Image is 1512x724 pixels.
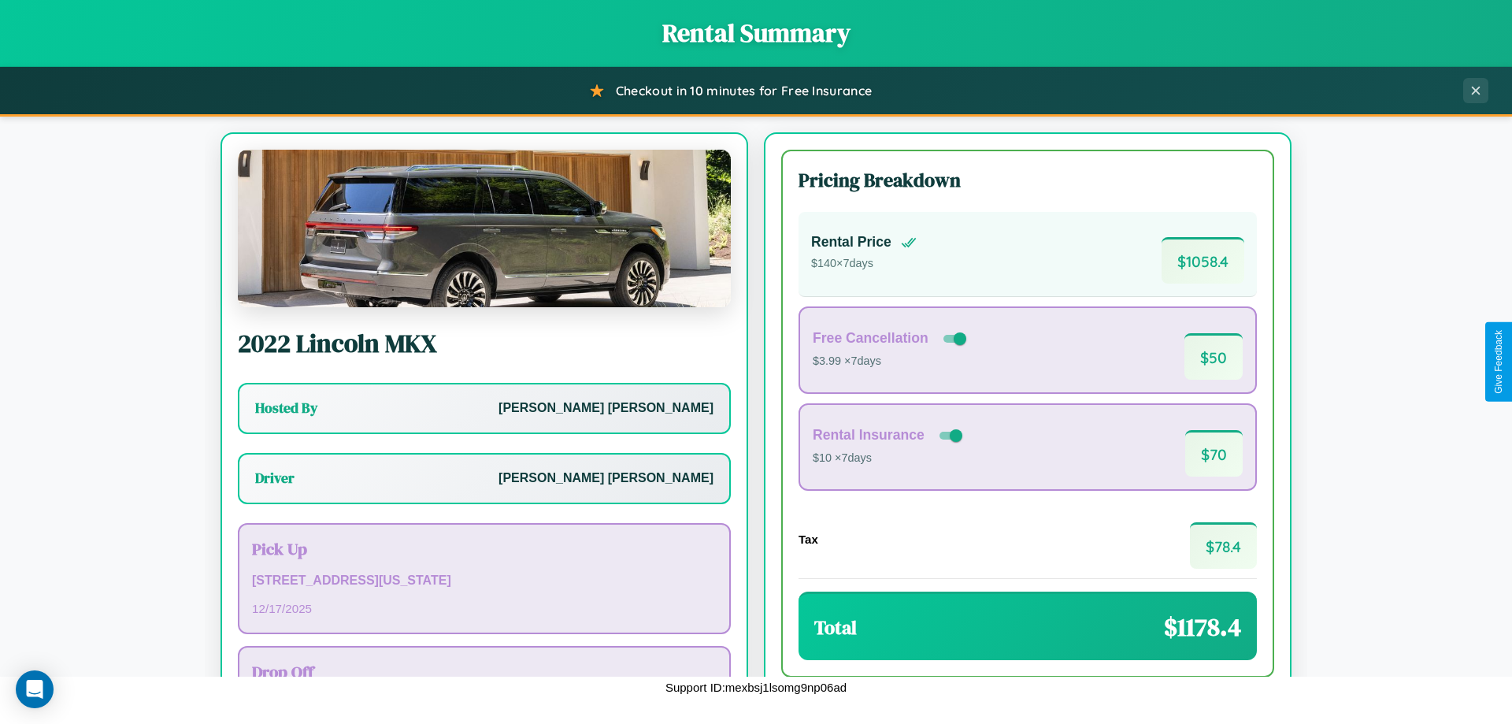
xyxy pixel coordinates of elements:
div: Open Intercom Messenger [16,670,54,708]
h4: Free Cancellation [813,330,928,347]
p: $10 × 7 days [813,448,965,469]
p: 12 / 17 / 2025 [252,598,717,619]
span: Checkout in 10 minutes for Free Insurance [616,83,872,98]
h4: Tax [799,533,818,546]
h3: Driver [255,469,295,488]
h4: Rental Price [811,234,891,251]
div: Give Feedback [1493,330,1504,394]
img: Lincoln MKX [238,150,731,307]
p: $3.99 × 7 days [813,351,969,372]
h1: Rental Summary [16,16,1496,50]
p: [PERSON_NAME] [PERSON_NAME] [498,467,713,490]
h3: Pricing Breakdown [799,167,1257,193]
h3: Drop Off [252,660,717,683]
h3: Pick Up [252,537,717,560]
span: $ 1178.4 [1164,610,1241,644]
p: [STREET_ADDRESS][US_STATE] [252,570,717,592]
span: $ 70 [1185,430,1243,477]
h4: Rental Insurance [813,427,925,444]
h3: Total [814,614,857,640]
p: [PERSON_NAME] [PERSON_NAME] [498,397,713,420]
p: $ 140 × 7 days [811,254,917,274]
h3: Hosted By [255,399,317,418]
h2: 2022 Lincoln MKX [238,326,731,361]
span: $ 78.4 [1190,522,1257,569]
p: Support ID: mexbsj1lsomg9np06ad [665,677,847,698]
span: $ 1058.4 [1162,237,1244,284]
span: $ 50 [1184,333,1243,380]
